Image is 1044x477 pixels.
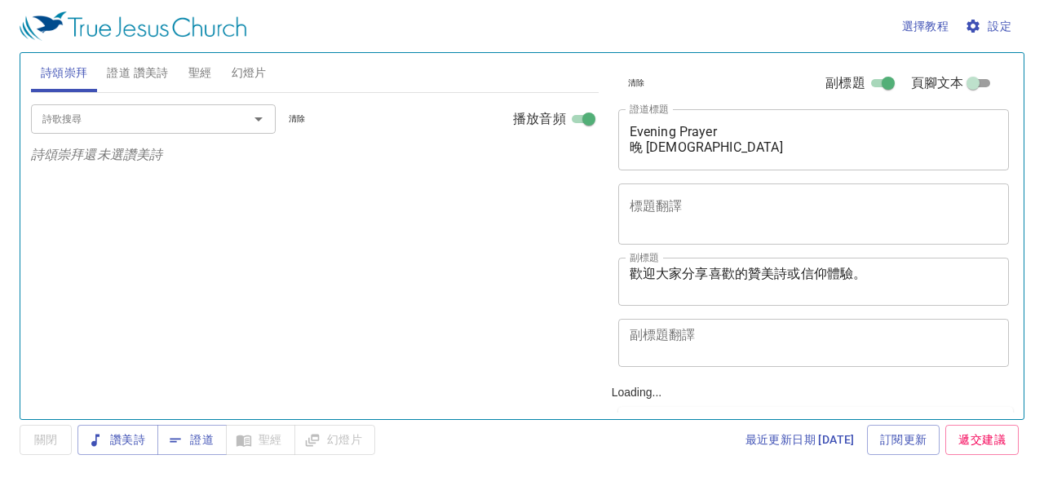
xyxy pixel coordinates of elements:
img: True Jesus Church [20,11,246,41]
button: 清除 [618,73,655,93]
div: Loading... [605,46,1020,413]
a: 最近更新日期 [DATE] [739,425,861,455]
button: 設定 [962,11,1018,42]
span: 證道 [170,430,214,450]
span: 頁腳文本 [911,73,964,93]
span: 讚美詩 [91,430,145,450]
span: 訂閱更新 [880,430,927,450]
span: 選擇教程 [902,16,949,37]
button: 證道 [157,425,227,455]
span: 清除 [289,112,306,126]
span: 設定 [968,16,1011,37]
button: Open [247,108,270,130]
a: 遞交建議 [945,425,1019,455]
a: 訂閱更新 [867,425,940,455]
span: 播放音頻 [513,109,566,129]
i: 詩頌崇拜還未選讚美詩 [31,147,163,162]
span: 聖經 [188,63,212,83]
span: 證道 讚美詩 [107,63,168,83]
span: 遞交建議 [958,430,1006,450]
textarea: Evening Prayer 晚 [DEMOGRAPHIC_DATA] [630,124,998,155]
span: 幻燈片 [232,63,267,83]
span: 副標題 [825,73,865,93]
span: 最近更新日期 [DATE] [745,430,855,450]
span: 清除 [628,76,645,91]
span: 詩頌崇拜 [41,63,88,83]
button: 清除 [279,109,316,129]
button: 讚美詩 [77,425,158,455]
textarea: 歡迎大家分享喜歡的贊美詩或信仰體驗。 [630,266,998,297]
button: 選擇教程 [896,11,956,42]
